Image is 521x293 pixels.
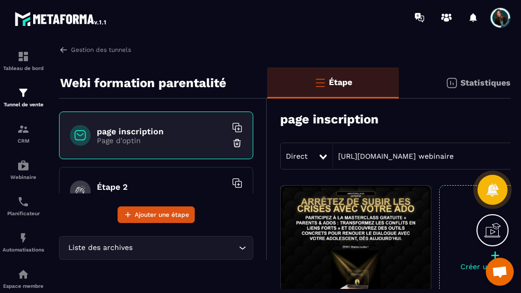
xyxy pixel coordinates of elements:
[97,136,226,145] p: Page d'optin
[3,65,44,71] p: Tableau de bord
[3,79,44,115] a: formationformationTunnel de vente
[3,102,44,107] p: Tunnel de vente
[59,236,253,260] div: Search for option
[59,45,131,54] a: Gestion des tunnels
[17,268,30,281] img: automations
[3,43,44,79] a: formationformationTableau de bord
[280,112,379,127] h3: page inscription
[97,192,226,200] p: Thank You Page
[3,174,44,180] p: Webinaire
[17,196,30,208] img: scheduler
[333,152,454,160] a: [URL][DOMAIN_NAME] webinaire
[27,27,117,35] div: Domaine: [DOMAIN_NAME]
[486,258,514,286] a: Ouvrir le chat
[3,151,44,188] a: automationsautomationsWebinaire
[17,17,25,25] img: logo_orange.svg
[97,182,226,192] h6: Étape 2
[3,188,44,224] a: schedulerschedulerPlanificateur
[29,17,51,25] div: v 4.0.25
[17,27,25,35] img: website_grey.svg
[97,127,226,136] h6: page inscription
[15,9,108,28] img: logo
[118,60,126,68] img: tab_keywords_by_traffic_grey.svg
[3,247,44,253] p: Automatisations
[17,159,30,172] img: automations
[3,211,44,216] p: Planificateur
[135,242,236,254] input: Search for option
[281,186,431,289] img: image
[17,87,30,99] img: formation
[17,123,30,135] img: formation
[232,138,242,148] img: trash
[445,77,458,89] img: stats.20deebd0.svg
[314,76,326,89] img: bars-o.4a397970.svg
[286,152,308,160] span: Direct
[129,61,158,68] div: Mots-clés
[42,60,50,68] img: tab_domain_overview_orange.svg
[3,115,44,151] a: formationformationCRM
[118,206,195,223] button: Ajouter une étape
[329,77,352,87] p: Étape
[53,61,80,68] div: Domaine
[59,45,68,54] img: arrow
[17,232,30,244] img: automations
[3,138,44,144] p: CRM
[60,73,226,93] p: Webi formation parentalité
[460,78,511,88] p: Statistiques
[17,50,30,63] img: formation
[66,242,135,254] span: Liste des archives
[3,224,44,260] a: automationsautomationsAutomatisations
[3,283,44,289] p: Espace membre
[135,210,189,220] span: Ajouter une étape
